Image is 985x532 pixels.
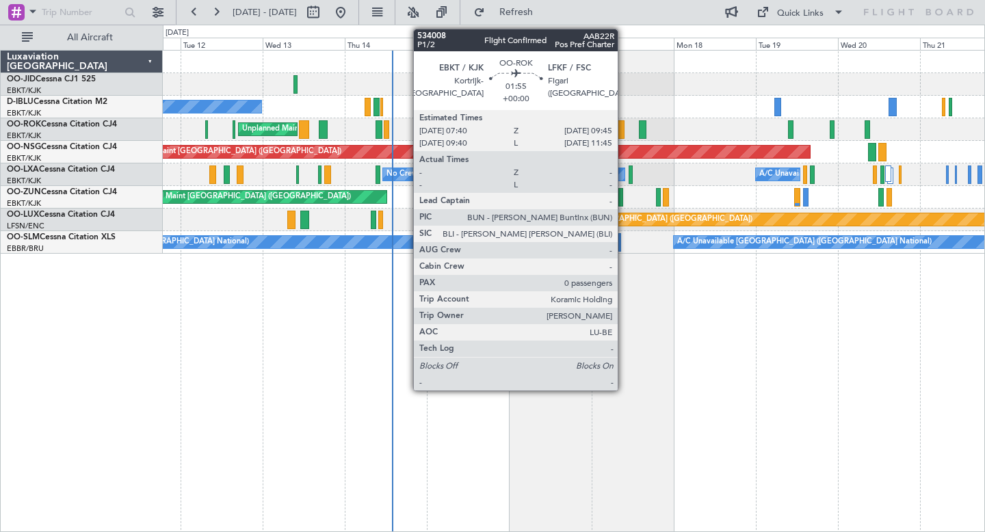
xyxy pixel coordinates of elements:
button: Refresh [467,1,549,23]
div: Planned Maint [GEOGRAPHIC_DATA] ([GEOGRAPHIC_DATA]) [126,142,341,162]
a: OO-JIDCessna CJ1 525 [7,75,96,83]
button: All Aircraft [15,27,148,49]
span: OO-ZUN [7,188,41,196]
a: OO-ZUNCessna Citation CJ4 [7,188,117,196]
span: OO-ROK [7,120,41,129]
span: OO-LUX [7,211,39,219]
div: Fri 15 [427,38,509,50]
div: A/C Unavailable [GEOGRAPHIC_DATA] ([GEOGRAPHIC_DATA] National) [677,232,932,252]
span: D-IBLU [7,98,34,106]
a: OO-LXACessna Citation CJ4 [7,165,115,174]
div: Wed 20 [838,38,920,50]
a: D-IBLUCessna Citation M2 [7,98,107,106]
a: OO-ROKCessna Citation CJ4 [7,120,117,129]
a: EBKT/KJK [7,131,41,141]
a: EBKT/KJK [7,108,41,118]
div: Wed 13 [263,38,345,50]
div: [DATE] [166,27,189,39]
div: Unplanned Maint [GEOGRAPHIC_DATA] ([GEOGRAPHIC_DATA]) [126,187,351,207]
div: A/C Unavailable [759,164,816,185]
span: OO-SLM [7,233,40,241]
a: EBBR/BRU [7,243,44,254]
div: No Crew Paris ([GEOGRAPHIC_DATA]) [430,209,566,230]
div: Tue 12 [181,38,263,50]
button: Quick Links [750,1,851,23]
div: Tue 19 [756,38,838,50]
span: OO-JID [7,75,36,83]
span: [DATE] - [DATE] [233,6,297,18]
div: Quick Links [777,7,824,21]
a: OO-LUXCessna Citation CJ4 [7,211,115,219]
div: Sat 16 [510,38,592,50]
input: Trip Number [42,2,120,23]
a: OO-SLMCessna Citation XLS [7,233,116,241]
div: Mon 18 [674,38,756,50]
div: No Crew Chambery ([GEOGRAPHIC_DATA]) [386,164,541,185]
div: No Crew [GEOGRAPHIC_DATA] ([GEOGRAPHIC_DATA] National) [513,232,742,252]
div: Unplanned Maint [GEOGRAPHIC_DATA]-[GEOGRAPHIC_DATA] [242,119,463,139]
span: OO-NSG [7,143,41,151]
span: OO-LXA [7,165,39,174]
a: EBKT/KJK [7,153,41,163]
a: EBKT/KJK [7,198,41,209]
span: All Aircraft [36,33,144,42]
a: EBKT/KJK [7,176,41,186]
a: LFSN/ENC [7,221,44,231]
a: EBKT/KJK [7,85,41,96]
a: OO-NSGCessna Citation CJ4 [7,143,117,151]
span: Refresh [488,8,545,17]
div: Sun 17 [592,38,674,50]
div: Thu 14 [345,38,427,50]
div: Planned Maint [GEOGRAPHIC_DATA] ([GEOGRAPHIC_DATA]) [537,209,752,230]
